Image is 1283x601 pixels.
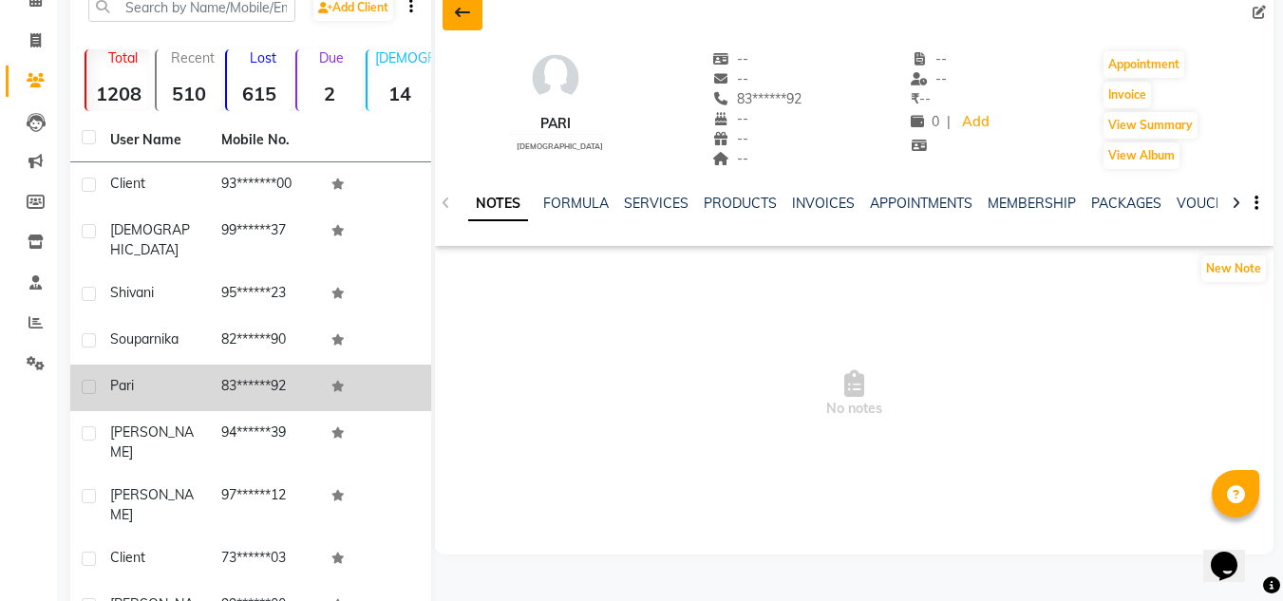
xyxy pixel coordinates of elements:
strong: 510 [157,82,221,105]
span: -- [712,150,748,167]
a: SERVICES [624,195,689,212]
span: [DEMOGRAPHIC_DATA] [110,221,190,258]
th: Mobile No. [210,119,321,162]
span: [PERSON_NAME] [110,486,194,523]
span: -- [712,70,748,87]
p: Recent [164,49,221,66]
a: INVOICES [792,195,855,212]
a: APPOINTMENTS [870,195,972,212]
p: Due [301,49,362,66]
span: [PERSON_NAME] [110,423,194,460]
span: -- [911,70,947,87]
span: -- [911,90,931,107]
span: Client [110,175,145,192]
span: | [947,112,951,132]
th: User Name [99,119,210,162]
span: -- [712,130,748,147]
a: VOUCHERS [1177,195,1252,212]
iframe: chat widget [1203,525,1264,582]
span: 0 [911,113,939,130]
span: Shivani [110,284,154,301]
img: avatar [527,49,584,106]
a: PACKAGES [1091,195,1161,212]
span: ₹ [911,90,919,107]
strong: 615 [227,82,292,105]
button: Invoice [1104,82,1151,108]
span: Client [110,549,145,566]
span: -- [911,50,947,67]
strong: 14 [368,82,432,105]
strong: 1208 [86,82,151,105]
a: PRODUCTS [704,195,777,212]
span: -- [712,50,748,67]
button: Appointment [1104,51,1184,78]
span: pari [110,377,134,394]
button: View Album [1104,142,1179,169]
span: souparnika [110,330,179,347]
p: Lost [235,49,292,66]
a: Add [958,109,991,136]
a: FORMULA [543,195,609,212]
p: Total [94,49,151,66]
a: MEMBERSHIP [988,195,1076,212]
a: NOTES [468,187,528,221]
span: [DEMOGRAPHIC_DATA] [517,141,603,151]
span: No notes [435,299,1274,489]
p: [DEMOGRAPHIC_DATA] [375,49,432,66]
div: pari [509,114,603,134]
span: -- [712,110,748,127]
button: View Summary [1104,112,1198,139]
strong: 2 [297,82,362,105]
button: New Note [1201,255,1266,282]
